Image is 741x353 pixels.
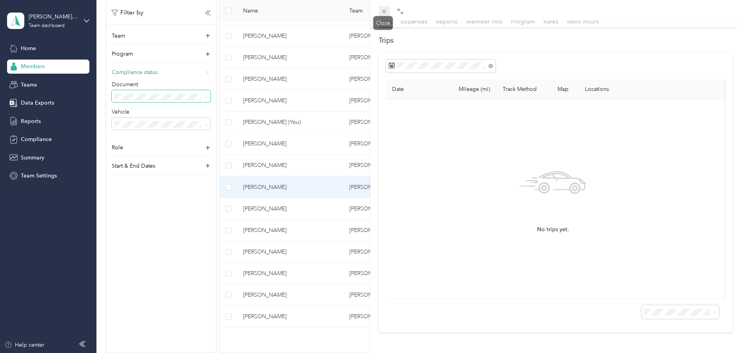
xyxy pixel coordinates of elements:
[373,16,393,30] div: Close
[445,80,496,99] th: Mileage (mi)
[697,309,741,353] iframe: Everlance-gr Chat Button Frame
[551,80,579,99] th: Map
[543,18,558,25] span: Rates
[386,80,445,99] th: Date
[496,80,551,99] th: Track Method
[401,18,427,25] span: Expenses
[567,18,599,25] span: Work hours
[436,18,458,25] span: Reports
[511,18,535,25] span: Program
[537,225,569,234] span: No trips yet.
[466,18,503,25] span: Member info
[379,35,733,46] h2: Trips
